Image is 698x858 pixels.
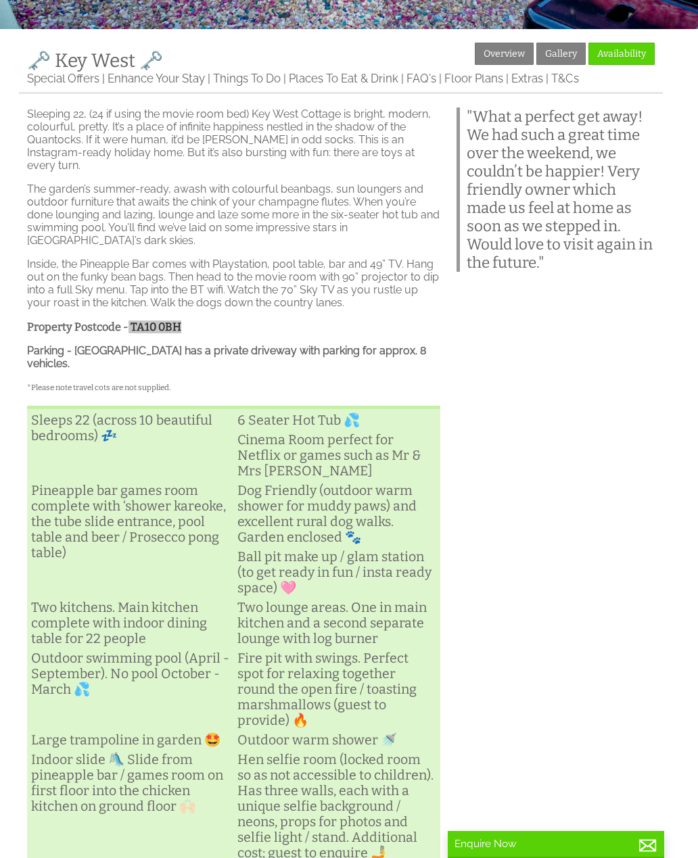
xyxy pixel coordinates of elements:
li: Two kitchens. Main kitchen complete with indoor dining table for 22 people [27,598,233,648]
a: Gallery [536,43,586,65]
li: Cinema Room perfect for Netflix or games such as Mr & Mrs [PERSON_NAME] [233,430,440,481]
li: 6 Seater Hot Tub 💦 [233,410,440,430]
a: Extras [511,72,543,85]
li: Sleeps 22 (across 10 beautiful bedrooms) 💤 [27,410,233,446]
a: FAQ's [406,72,436,85]
p: Enquire Now [455,838,657,850]
a: T&Cs [551,72,579,85]
li: Ball pit make up / glam station (to get ready in fun / insta ready space) 🩷 [233,547,440,598]
li: Outdoor swimming pool (April - September). No pool October - March 💦 [27,648,233,699]
a: 🗝️ Key West 🗝️ [27,49,163,72]
a: Overview [475,43,534,65]
strong: Parking - [GEOGRAPHIC_DATA] has a private driveway with parking for approx. 8 vehicles. [27,344,426,370]
strong: Property Postcode - TA10 0BH [27,320,181,333]
a: Special Offers [27,72,99,85]
li: Fire pit with swings. Perfect spot for relaxing together round the open fire / toasting marshmall... [233,648,440,730]
a: Floor Plans [444,72,503,85]
p: Sleeping 22, (24 if using the movie room bed) Key West Cottage is bright, modern, colourful, pret... [27,108,440,172]
blockquote: "What a perfect get away! We had such a great time over the weekend, we couldn’t be happier! Very... [457,108,655,272]
h5: *Please note travel cots are not supplied. [27,383,440,392]
a: Places To Eat & Drink [289,72,398,85]
li: Indoor slide 🛝 Slide from pineapple bar / games room on first floor into the chicken kitchen on g... [27,750,233,816]
p: Inside, the Pineapple Bar comes with Playstation, pool table, bar and 49” TV. Hang out on the fun... [27,258,440,309]
p: The garden’s summer-ready, awash with colourful beanbags, sun loungers and outdoor furniture that... [27,183,440,247]
li: Pineapple bar games room complete with ‘shower kareoke, the tube slide entrance, pool table and b... [27,481,233,563]
li: Two lounge areas. One in main kitchen and a second separate lounge with log burner [233,598,440,648]
a: Things To Do [213,72,281,85]
a: Availability [588,43,655,65]
li: Outdoor warm shower 🚿 [233,730,440,750]
li: Large trampoline in garden 🤩 [27,730,233,750]
li: Dog Friendly (outdoor warm shower for muddy paws) and excellent rural dog walks. Garden enclosed 🐾 [233,481,440,547]
a: Enhance Your Stay [108,72,205,85]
